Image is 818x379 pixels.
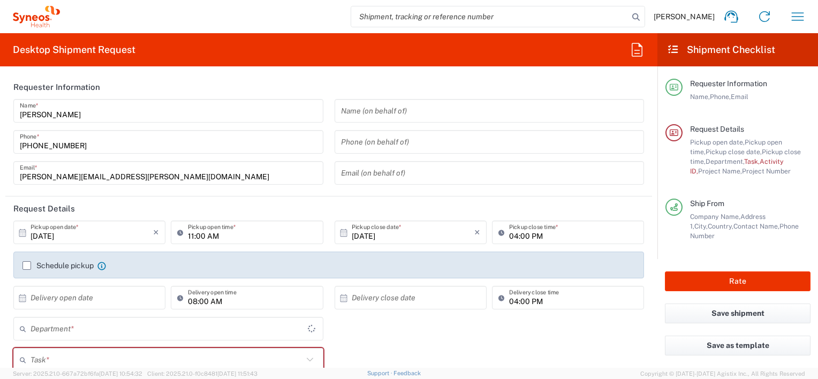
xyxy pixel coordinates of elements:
[147,370,257,377] span: Client: 2025.21.0-f0c8481
[153,224,159,241] i: ×
[13,370,142,377] span: Server: 2025.21.0-667a72bf6fa
[690,138,745,146] span: Pickup open date,
[665,336,811,355] button: Save as template
[13,82,100,93] h2: Requester Information
[731,93,748,101] span: Email
[706,148,762,156] span: Pickup close date,
[690,213,740,221] span: Company Name,
[474,224,480,241] i: ×
[22,261,94,270] label: Schedule pickup
[351,6,628,27] input: Shipment, tracking or reference number
[13,203,75,214] h2: Request Details
[698,167,742,175] span: Project Name,
[710,93,731,101] span: Phone,
[393,370,421,376] a: Feedback
[665,304,811,323] button: Save shipment
[217,370,257,377] span: [DATE] 11:51:43
[690,125,744,133] span: Request Details
[690,199,724,208] span: Ship From
[99,370,142,377] span: [DATE] 10:54:32
[640,369,805,378] span: Copyright © [DATE]-[DATE] Agistix Inc., All Rights Reserved
[665,271,811,291] button: Rate
[13,43,135,56] h2: Desktop Shipment Request
[708,222,733,230] span: Country,
[744,157,760,165] span: Task,
[690,93,710,101] span: Name,
[690,79,767,88] span: Requester Information
[367,370,394,376] a: Support
[694,222,708,230] span: City,
[733,222,779,230] span: Contact Name,
[742,167,791,175] span: Project Number
[654,12,715,21] span: [PERSON_NAME]
[667,43,775,56] h2: Shipment Checklist
[706,157,744,165] span: Department,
